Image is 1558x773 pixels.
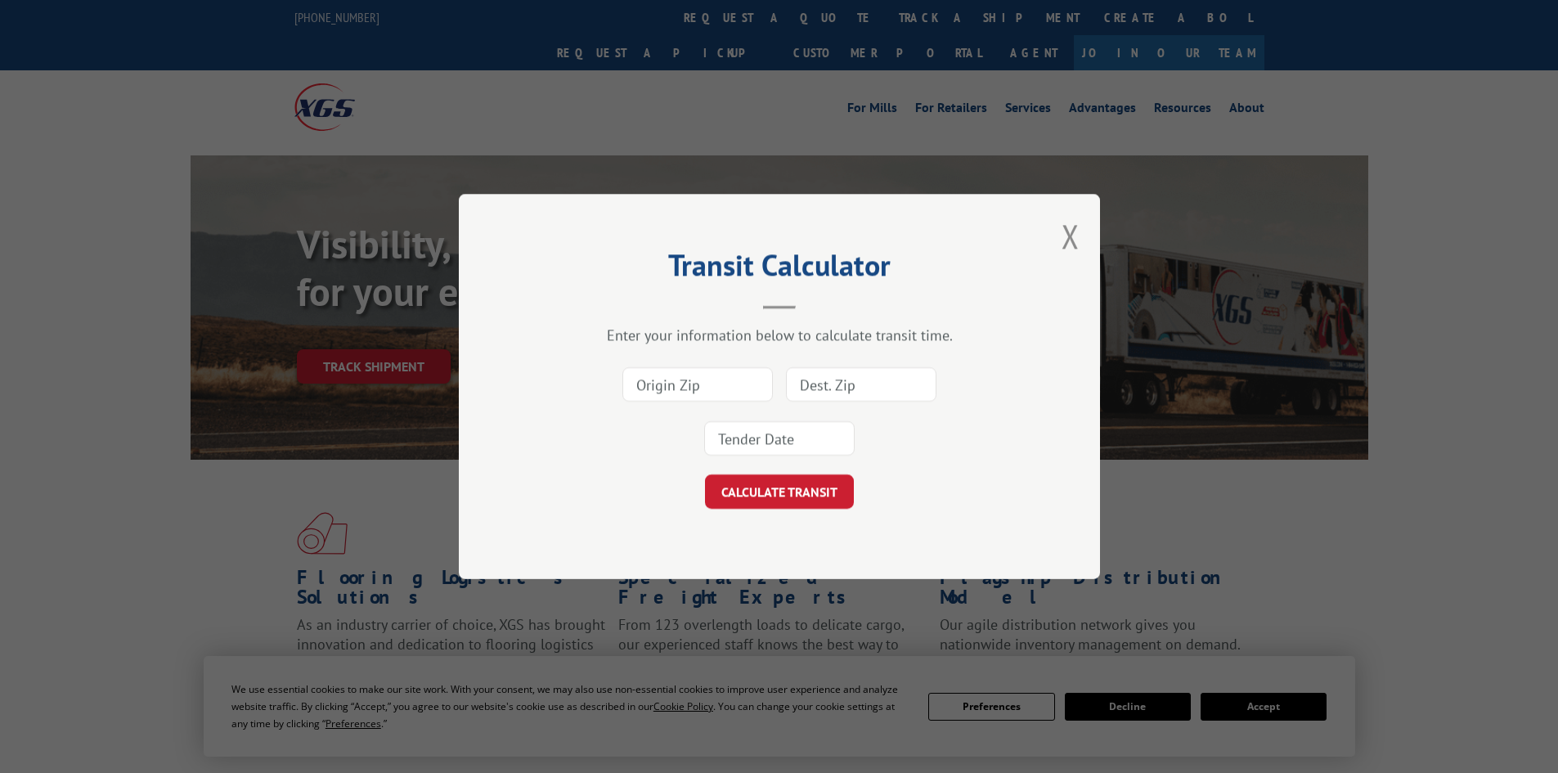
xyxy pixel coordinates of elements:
[786,367,936,402] input: Dest. Zip
[1062,214,1080,258] button: Close modal
[622,367,773,402] input: Origin Zip
[541,326,1018,344] div: Enter your information below to calculate transit time.
[705,474,854,509] button: CALCULATE TRANSIT
[541,254,1018,285] h2: Transit Calculator
[704,421,855,456] input: Tender Date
